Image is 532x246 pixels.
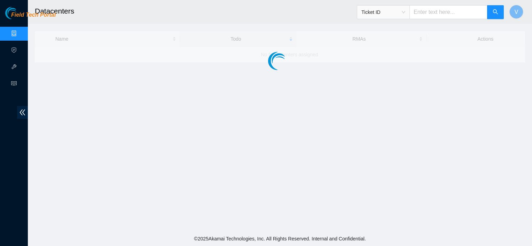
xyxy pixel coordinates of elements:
[361,7,405,17] span: Ticket ID
[487,5,504,19] button: search
[17,106,28,119] span: double-left
[509,5,523,19] button: V
[515,8,518,16] span: V
[5,13,56,22] a: Akamai TechnologiesField Tech Portal
[409,5,487,19] input: Enter text here...
[28,231,532,246] footer: © 2025 Akamai Technologies, Inc. All Rights Reserved. Internal and Confidential.
[11,12,56,18] span: Field Tech Portal
[5,7,35,19] img: Akamai Technologies
[493,9,498,16] span: search
[11,77,17,91] span: read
